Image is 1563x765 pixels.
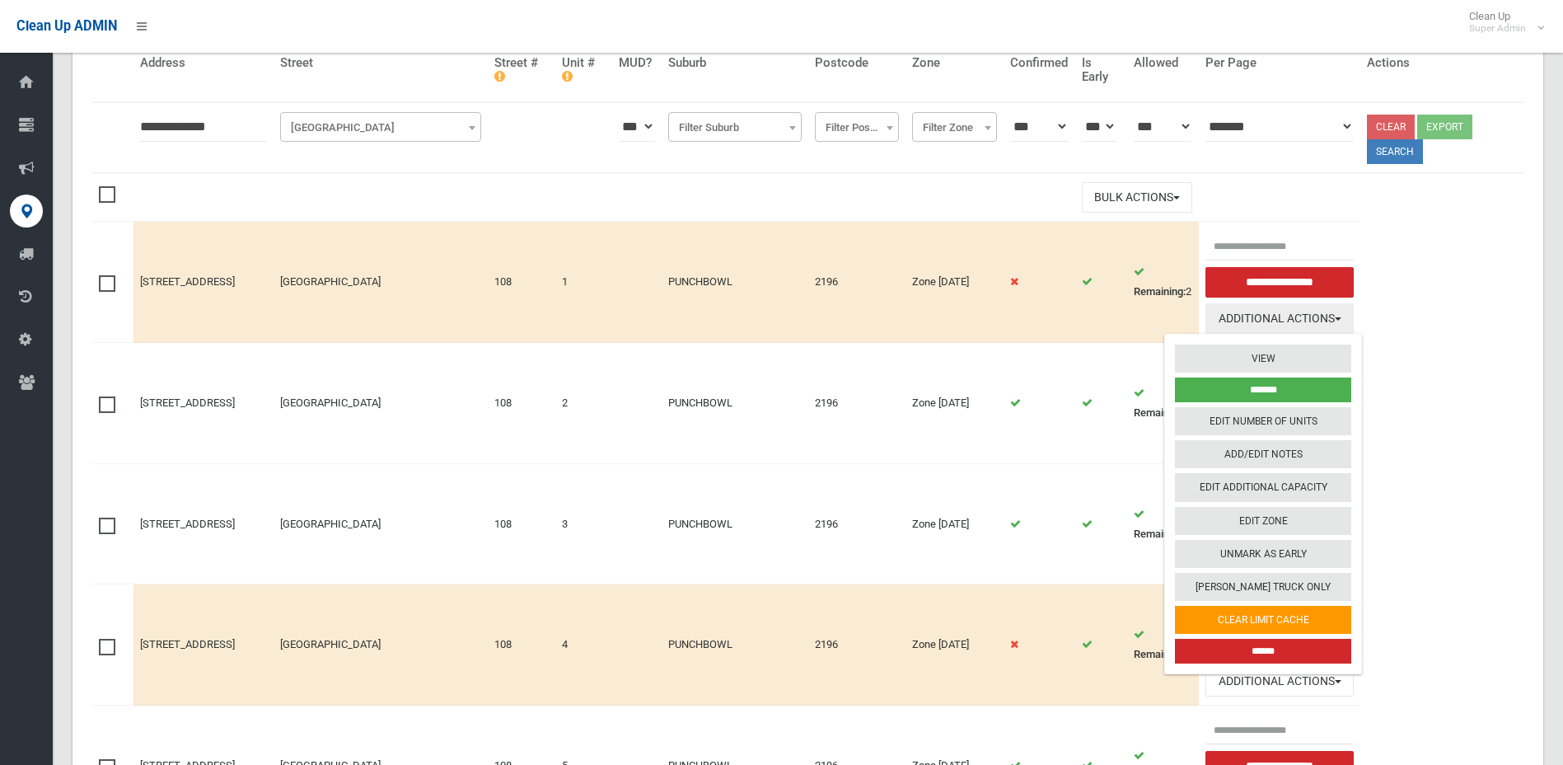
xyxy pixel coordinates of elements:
h4: Actions [1367,56,1517,70]
td: 108 [488,463,555,584]
td: Zone [DATE] [906,343,1004,464]
button: Bulk Actions [1082,182,1192,213]
td: [GEOGRAPHIC_DATA] [274,222,488,343]
td: 108 [488,584,555,706]
a: Edit Additional Capacity [1175,474,1351,502]
td: PUNCHBOWL [662,584,807,706]
span: Filter Postcode [815,112,899,142]
h4: Confirmed [1010,56,1068,70]
strong: Remaining: [1134,528,1186,540]
h4: Postcode [815,56,899,70]
h4: Allowed [1134,56,1193,70]
td: 4 [555,584,612,706]
td: [GEOGRAPHIC_DATA] [274,343,488,464]
h4: Unit # [562,56,606,83]
td: Zone [DATE] [906,584,1004,706]
button: Search [1367,139,1423,164]
a: Edit Number of Units [1175,407,1351,435]
h4: MUD? [619,56,655,70]
td: 2 [1127,343,1200,464]
strong: Remaining: [1134,285,1186,298]
span: Filter Postcode [819,116,895,139]
h4: Address [140,56,267,70]
td: 2196 [808,343,906,464]
h4: Street [280,56,481,70]
td: 108 [488,343,555,464]
span: Clean Up ADMIN [16,18,117,34]
span: Filter Suburb [668,112,801,142]
a: [PERSON_NAME] Truck Only [1175,573,1351,601]
td: 2 [1127,222,1200,343]
strong: Remaining: [1134,406,1186,419]
td: 2196 [808,222,906,343]
td: PUNCHBOWL [662,463,807,584]
a: [STREET_ADDRESS] [140,638,235,650]
td: 3 [555,463,612,584]
td: 2196 [808,463,906,584]
a: [STREET_ADDRESS] [140,397,235,409]
strong: Remaining: [1134,648,1186,660]
td: 2 [555,343,612,464]
button: Additional Actions [1205,666,1354,697]
h4: Is Early [1082,56,1121,83]
a: View [1175,345,1351,373]
span: Filter Suburb [672,116,797,139]
h4: Street # [494,56,549,83]
span: Filter Street [280,112,481,142]
td: 2196 [808,584,906,706]
h4: Per Page [1205,56,1354,70]
small: Super Admin [1469,22,1526,35]
td: Zone [DATE] [906,463,1004,584]
td: 1 [555,222,612,343]
span: Filter Zone [912,112,998,142]
span: Clean Up [1461,10,1542,35]
a: Add/Edit Notes [1175,440,1351,468]
td: 2 [1127,584,1200,706]
td: Zone [DATE] [906,222,1004,343]
td: [GEOGRAPHIC_DATA] [274,463,488,584]
a: Clear [1367,115,1415,139]
button: Additional Actions [1205,303,1354,334]
span: Filter Zone [916,116,994,139]
h4: Suburb [668,56,801,70]
button: Export [1417,115,1472,139]
h4: Zone [912,56,998,70]
a: Clear Limit Cache [1175,606,1351,634]
td: 108 [488,222,555,343]
a: Unmark As Early [1175,540,1351,568]
a: Edit Zone [1175,507,1351,535]
span: Filter Street [284,116,477,139]
a: [STREET_ADDRESS] [140,275,235,288]
td: PUNCHBOWL [662,343,807,464]
td: [GEOGRAPHIC_DATA] [274,584,488,706]
td: 2 [1127,463,1200,584]
td: PUNCHBOWL [662,222,807,343]
a: [STREET_ADDRESS] [140,518,235,530]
